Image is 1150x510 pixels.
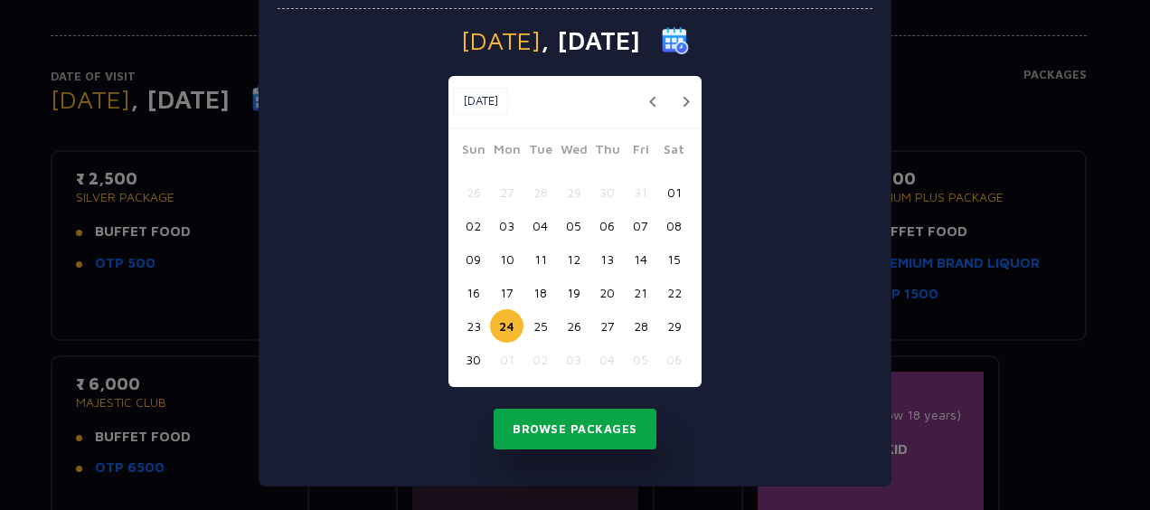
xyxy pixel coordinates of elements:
span: Tue [523,139,557,165]
button: 05 [624,343,657,376]
span: Fri [624,139,657,165]
button: 03 [557,343,590,376]
button: 26 [457,175,490,209]
span: [DATE] [461,28,541,53]
button: 30 [590,175,624,209]
button: 28 [523,175,557,209]
button: Browse Packages [494,409,656,450]
button: 02 [523,343,557,376]
button: 15 [657,242,691,276]
button: 06 [590,209,624,242]
button: 04 [590,343,624,376]
button: 12 [557,242,590,276]
button: 21 [624,276,657,309]
button: 27 [590,309,624,343]
button: 23 [457,309,490,343]
button: 30 [457,343,490,376]
button: 05 [557,209,590,242]
button: 26 [557,309,590,343]
span: Wed [557,139,590,165]
button: 25 [523,309,557,343]
button: 22 [657,276,691,309]
button: 28 [624,309,657,343]
button: 18 [523,276,557,309]
button: 31 [624,175,657,209]
img: calender icon [662,27,689,54]
button: 03 [490,209,523,242]
button: 19 [557,276,590,309]
button: 17 [490,276,523,309]
span: Sun [457,139,490,165]
button: 24 [490,309,523,343]
button: 04 [523,209,557,242]
button: 08 [657,209,691,242]
button: 29 [657,309,691,343]
button: 01 [657,175,691,209]
button: [DATE] [453,88,508,115]
button: 02 [457,209,490,242]
button: 11 [523,242,557,276]
button: 06 [657,343,691,376]
button: 13 [590,242,624,276]
button: 10 [490,242,523,276]
button: 27 [490,175,523,209]
button: 01 [490,343,523,376]
span: Mon [490,139,523,165]
button: 16 [457,276,490,309]
button: 14 [624,242,657,276]
span: Sat [657,139,691,165]
span: Thu [590,139,624,165]
button: 09 [457,242,490,276]
span: , [DATE] [541,28,640,53]
button: 29 [557,175,590,209]
button: 20 [590,276,624,309]
button: 07 [624,209,657,242]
